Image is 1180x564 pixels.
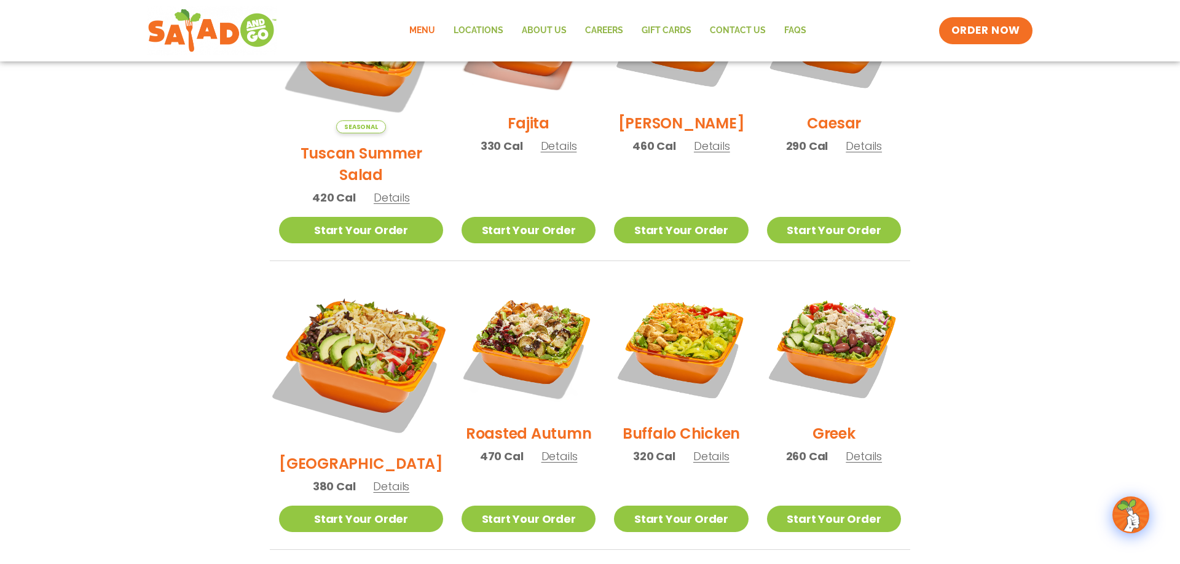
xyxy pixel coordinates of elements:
a: Start Your Order [614,506,748,532]
span: 420 Cal [312,189,356,206]
a: Start Your Order [614,217,748,243]
span: Details [694,138,730,154]
img: Product photo for Greek Salad [767,280,901,413]
a: About Us [513,17,576,45]
a: Locations [444,17,513,45]
img: wpChatIcon [1114,498,1148,532]
img: new-SAG-logo-768×292 [147,6,277,55]
span: Details [541,138,577,154]
span: ORDER NOW [951,23,1020,38]
a: Start Your Order [462,506,596,532]
a: Start Your Order [767,217,901,243]
a: ORDER NOW [939,17,1032,44]
img: Product photo for Buffalo Chicken Salad [614,280,748,413]
span: Seasonal [336,120,386,133]
span: Details [373,479,409,494]
h2: Buffalo Chicken [623,423,740,444]
h2: Tuscan Summer Salad [279,143,443,186]
h2: [GEOGRAPHIC_DATA] [279,453,443,474]
h2: Fajita [508,112,549,134]
span: Details [374,190,410,205]
span: Details [541,448,578,464]
a: GIFT CARDS [632,17,701,45]
a: Menu [400,17,444,45]
h2: Roasted Autumn [466,423,592,444]
span: 290 Cal [786,138,828,154]
h2: [PERSON_NAME] [618,112,745,134]
nav: Menu [400,17,816,45]
span: Details [846,448,882,464]
a: Start Your Order [279,506,443,532]
img: Product photo for Roasted Autumn Salad [462,280,596,413]
span: 330 Cal [481,138,523,154]
h2: Caesar [807,112,862,134]
span: Details [846,138,882,154]
a: FAQs [775,17,816,45]
span: 260 Cal [786,448,828,464]
a: Careers [576,17,632,45]
a: Start Your Order [462,217,596,243]
img: Product photo for BBQ Ranch Salad [265,265,457,458]
a: Start Your Order [767,506,901,532]
a: Start Your Order [279,217,443,243]
span: 320 Cal [633,448,675,464]
span: 460 Cal [632,138,676,154]
span: 470 Cal [480,448,524,464]
span: 380 Cal [313,478,356,495]
h2: Greek [812,423,855,444]
span: Details [693,448,730,464]
a: Contact Us [701,17,775,45]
